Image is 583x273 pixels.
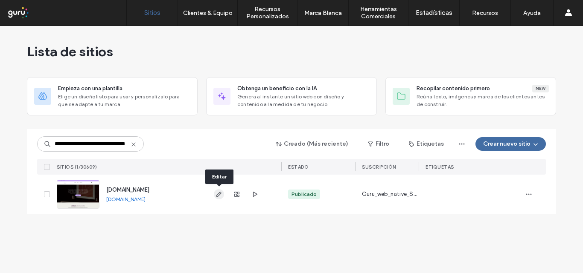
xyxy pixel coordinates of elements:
[475,137,546,151] button: Crear nuevo sitio
[144,9,160,17] label: Sitios
[426,164,454,170] span: ETIQUETAS
[58,84,122,93] span: Empieza con una plantilla
[532,85,549,92] div: New
[205,170,233,184] div: Editar
[401,137,452,151] button: Etiquetas
[304,9,342,17] label: Marca Blanca
[349,6,408,20] label: Herramientas Comerciales
[18,6,42,14] span: Ayuda
[362,164,396,170] span: Suscripción
[472,9,498,17] label: Recursos
[106,196,146,202] a: [DOMAIN_NAME]
[417,93,549,108] span: Reúna texto, imágenes y marca de los clientes antes de construir.
[417,84,490,93] span: Recopilar contenido primero
[416,9,452,17] label: Estadísticas
[237,84,317,93] span: Obtenga un beneficio con la IA
[183,9,233,17] label: Clientes & Equipo
[385,77,556,115] div: Recopilar contenido primeroNewReúna texto, imágenes y marca de los clientes antes de construir.
[268,137,356,151] button: Creado (Más reciente)
[106,187,149,193] a: [DOMAIN_NAME]
[523,9,541,17] label: Ayuda
[206,77,377,115] div: Obtenga un beneficio con la IAGenera al instante un sitio web con diseño y contenido a la medida ...
[288,164,309,170] span: ESTADO
[27,43,113,60] span: Lista de sitios
[362,190,419,198] span: Guru_web_native_Standard
[237,93,370,108] span: Genera al instante un sitio web con diseño y contenido a la medida de tu negocio.
[359,137,398,151] button: Filtro
[291,190,317,198] div: Publicado
[57,164,97,170] span: SITIOS (1/30609)
[238,6,297,20] label: Recursos Personalizados
[27,77,198,115] div: Empieza con una plantillaElige un diseño listo para usar y personalízalo para que se adapte a tu ...
[58,93,190,108] span: Elige un diseño listo para usar y personalízalo para que se adapte a tu marca.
